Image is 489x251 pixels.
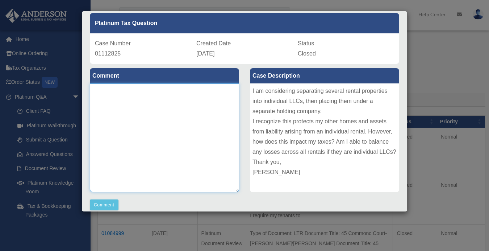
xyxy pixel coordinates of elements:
span: Status [298,40,314,46]
div: Platinum Tax Question [90,13,399,33]
span: 01112825 [95,50,121,57]
span: Created Date [196,40,231,46]
span: Closed [298,50,316,57]
label: Comment [90,68,239,83]
span: Case Number [95,40,131,46]
label: Case Description [250,68,399,83]
span: [DATE] [196,50,214,57]
div: I am considering separating several rental properties into individual LLCs, then placing them und... [250,83,399,192]
button: Comment [90,199,118,210]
